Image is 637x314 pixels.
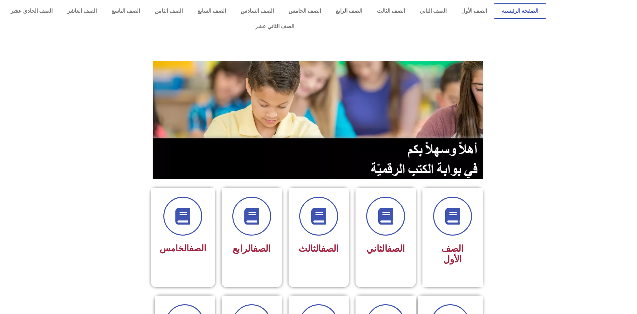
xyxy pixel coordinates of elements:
[321,243,339,254] a: الصف
[160,243,206,253] span: الخامس
[104,3,147,19] a: الصف التاسع
[412,3,454,19] a: الصف الثاني
[281,3,328,19] a: الصف الخامس
[3,19,546,34] a: الصف الثاني عشر
[299,243,339,254] span: الثالث
[190,3,233,19] a: الصف السابع
[328,3,370,19] a: الصف الرابع
[366,243,405,254] span: الثاني
[189,243,206,253] a: الصف
[387,243,405,254] a: الصف
[370,3,412,19] a: الصف الثالث
[60,3,104,19] a: الصف العاشر
[253,243,271,254] a: الصف
[3,3,60,19] a: الصف الحادي عشر
[147,3,190,19] a: الصف الثامن
[454,3,494,19] a: الصف الأول
[494,3,546,19] a: الصفحة الرئيسية
[233,3,281,19] a: الصف السادس
[233,243,271,254] span: الرابع
[441,243,464,265] span: الصف الأول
